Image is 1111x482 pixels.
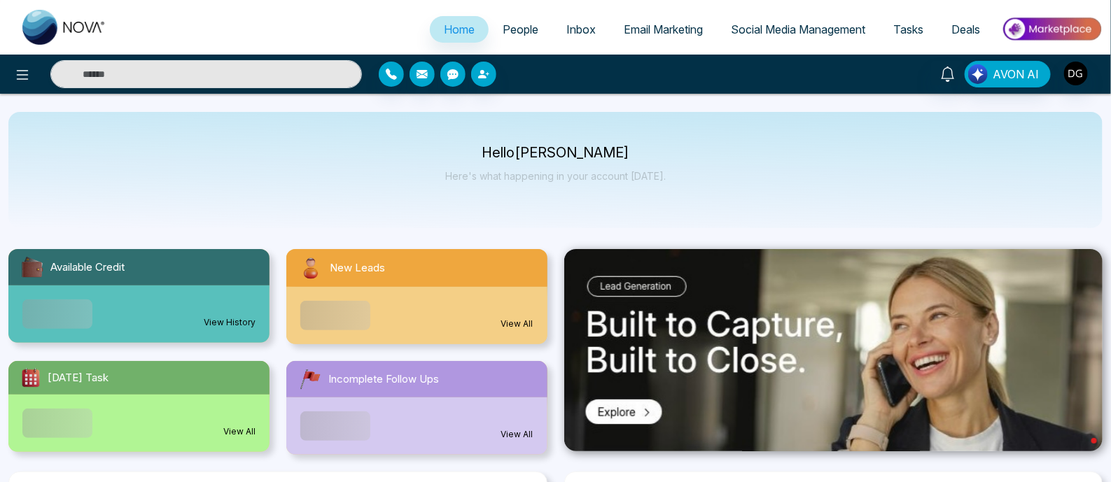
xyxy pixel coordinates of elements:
[48,370,109,386] span: [DATE] Task
[445,147,666,159] p: Hello [PERSON_NAME]
[22,10,106,45] img: Nova CRM Logo
[893,22,923,36] span: Tasks
[993,66,1039,83] span: AVON AI
[717,16,879,43] a: Social Media Management
[951,22,980,36] span: Deals
[489,16,552,43] a: People
[1001,13,1103,45] img: Market-place.gif
[624,22,703,36] span: Email Marketing
[968,64,988,84] img: Lead Flow
[20,255,45,280] img: availableCredit.svg
[278,361,556,455] a: Incomplete Follow UpsView All
[445,170,666,182] p: Here's what happening in your account [DATE].
[610,16,717,43] a: Email Marketing
[501,428,533,441] a: View All
[879,16,937,43] a: Tasks
[731,22,865,36] span: Social Media Management
[503,22,538,36] span: People
[328,371,439,388] span: Incomplete Follow Ups
[1064,62,1088,85] img: User Avatar
[1063,434,1097,468] iframe: Intercom live chat
[298,255,324,281] img: newLeads.svg
[430,16,489,43] a: Home
[965,61,1051,87] button: AVON AI
[20,367,42,389] img: todayTask.svg
[564,249,1103,452] img: .
[298,367,323,392] img: followUps.svg
[566,22,596,36] span: Inbox
[278,249,556,344] a: New LeadsView All
[444,22,475,36] span: Home
[223,425,256,438] a: View All
[50,260,125,276] span: Available Credit
[501,318,533,330] a: View All
[330,260,385,276] span: New Leads
[552,16,610,43] a: Inbox
[937,16,994,43] a: Deals
[204,316,256,329] a: View History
